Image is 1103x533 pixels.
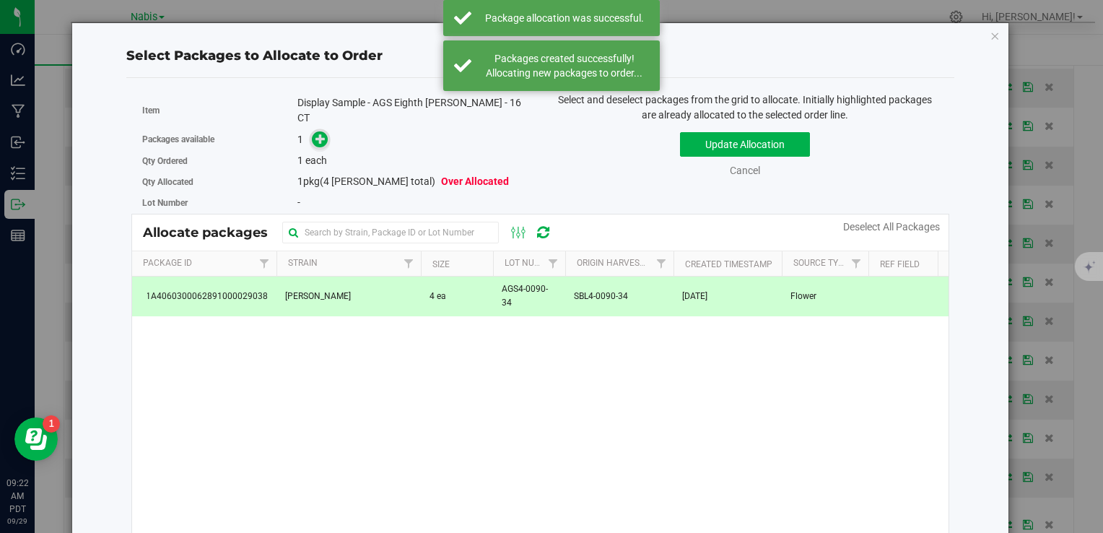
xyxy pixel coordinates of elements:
a: Filter [845,251,868,276]
a: Cancel [730,165,760,176]
div: Package allocation was successful. [479,11,649,25]
span: pkg [297,175,509,187]
label: Qty Allocated [142,175,297,188]
div: Packages created successfully! Allocating new packages to order... [479,51,649,80]
a: Filter [253,251,276,276]
a: Size [432,259,450,269]
a: Strain [288,258,318,268]
label: Item [142,104,297,117]
span: SBL4-0090-34 [574,290,628,303]
a: Source Type [793,258,849,268]
a: Deselect All Packages [843,221,940,233]
span: Flower [790,290,816,303]
a: Package Id [143,258,192,268]
span: 4 ea [430,290,446,303]
span: Select and deselect packages from the grid to allocate. Initially highlighted packages are alread... [558,94,932,121]
span: Allocate packages [143,225,282,240]
label: Packages available [142,133,297,146]
label: Lot Number [142,196,297,209]
span: AGS4-0090-34 [502,282,557,310]
input: Search by Strain, Package ID or Lot Number [282,222,499,243]
a: Created Timestamp [685,259,772,269]
a: Filter [397,251,421,276]
a: Filter [650,251,673,276]
iframe: Resource center [14,417,58,461]
span: Over Allocated [441,175,509,187]
a: Filter [541,251,565,276]
span: 1 [297,175,303,187]
label: Qty Ordered [142,155,297,168]
span: 1 [297,155,303,166]
span: (4 [PERSON_NAME] total) [320,175,435,187]
div: Select Packages to Allocate to Order [126,46,954,66]
span: - [297,196,300,208]
a: Lot Number [505,258,557,268]
span: 1A4060300062891000029038 [141,290,268,303]
a: Ref Field [880,259,920,269]
span: [DATE] [682,290,707,303]
button: Update Allocation [680,132,810,157]
span: 1 [297,134,303,145]
div: Display Sample - AGS Eighth [PERSON_NAME] - 16 CT [297,95,530,126]
span: [PERSON_NAME] [285,290,351,303]
a: Origin Harvests [577,258,650,268]
span: each [305,155,327,166]
iframe: Resource center unread badge [43,415,60,433]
